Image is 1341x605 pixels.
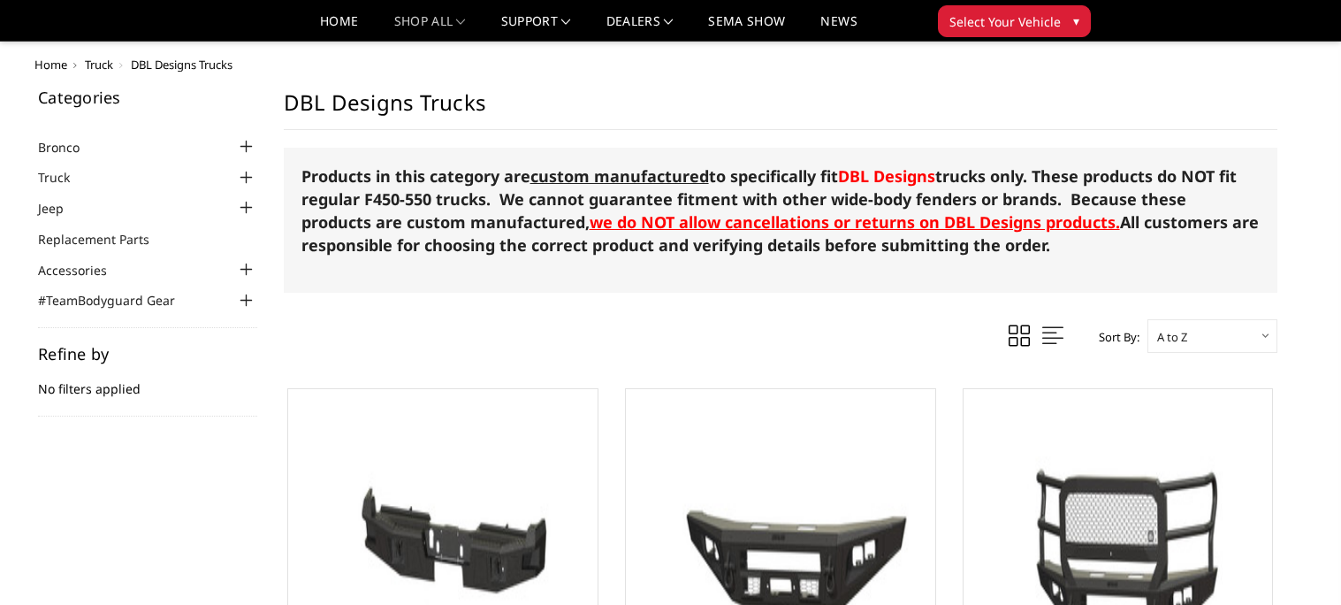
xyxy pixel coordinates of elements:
[38,291,197,310] a: #TeamBodyguard Gear
[606,15,674,41] a: Dealers
[38,138,102,157] a: Bronco
[131,57,232,73] span: DBL Designs Trucks
[938,5,1091,37] button: Select Your Vehicle
[38,261,129,280] a: Accessories
[301,211,1259,256] strong: All customers are responsible for choosing the correct product and verifying details before submi...
[320,15,358,41] a: Home
[301,165,1237,233] strong: Products in this category are to specifically fit trucks only. These products do NOT fit regular ...
[85,57,113,73] a: Truck
[38,168,92,187] a: Truck
[394,15,466,41] a: shop all
[38,346,257,417] div: No filters applied
[38,230,171,249] a: Replacement Parts
[820,15,857,41] a: News
[1089,324,1139,350] label: Sort By:
[38,346,257,362] h5: Refine by
[38,199,86,218] a: Jeep
[38,89,257,105] h5: Categories
[708,15,785,41] a: SEMA Show
[1073,11,1079,30] span: ▾
[530,165,709,187] span: custom manufactured
[34,57,67,73] a: Home
[949,12,1061,31] span: Select Your Vehicle
[501,15,571,41] a: Support
[838,165,935,187] a: DBL Designs
[590,211,1120,233] strong: we do NOT allow cancellations or returns on DBL Designs products.
[284,89,1277,130] h1: DBL Designs Trucks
